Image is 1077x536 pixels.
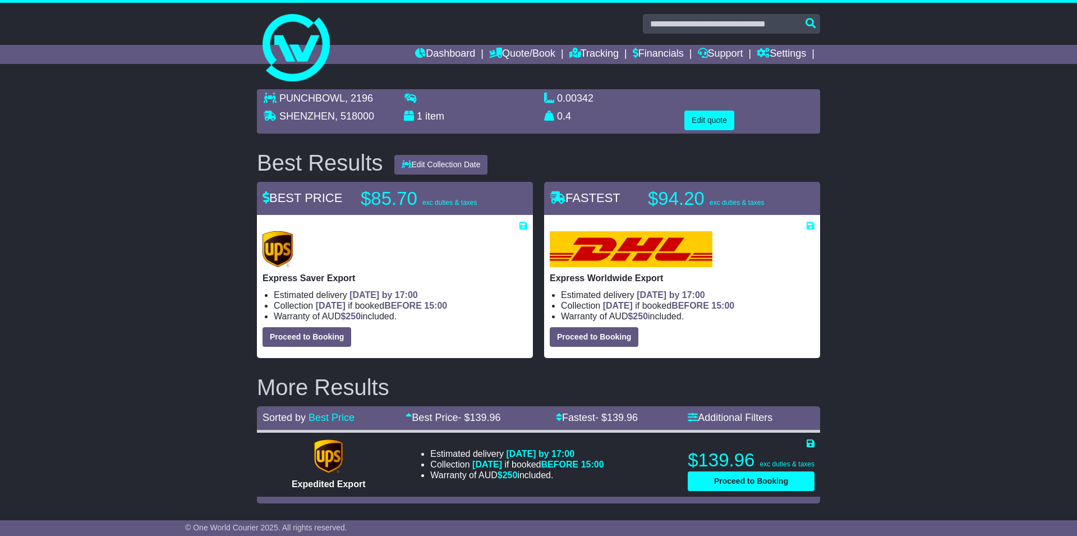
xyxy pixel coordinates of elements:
[430,470,604,480] li: Warranty of AUD included.
[757,45,806,64] a: Settings
[688,471,814,491] button: Proceed to Booking
[415,45,475,64] a: Dashboard
[557,93,593,104] span: 0.00342
[603,301,734,310] span: if booked
[470,412,500,423] span: 139.96
[349,290,418,300] span: [DATE] by 17:00
[458,412,500,423] span: - $
[507,449,575,459] span: [DATE] by 17:00
[292,479,366,489] span: Expedited Export
[340,311,361,321] span: $
[279,93,345,104] span: PUNCHBOWL
[550,273,814,283] p: Express Worldwide Export
[425,111,444,122] span: item
[557,111,571,122] span: 0.4
[595,412,638,423] span: - $
[361,187,501,210] p: $85.70
[472,460,604,469] span: if booked
[628,311,648,321] span: $
[314,439,342,473] img: UPS (new): Expedited Export
[263,412,306,423] span: Sorted by
[384,301,422,310] span: BEFORE
[430,448,604,459] li: Estimated delivery
[263,231,293,267] img: UPS (new): Express Saver Export
[263,327,351,347] button: Proceed to Booking
[251,150,389,175] div: Best Results
[561,290,814,300] li: Estimated delivery
[698,45,743,64] a: Support
[263,273,527,283] p: Express Saver Export
[711,301,734,310] span: 15:00
[309,412,355,423] a: Best Price
[688,449,814,471] p: $139.96
[417,111,422,122] span: 1
[648,187,788,210] p: $94.20
[561,300,814,311] li: Collection
[274,300,527,311] li: Collection
[430,459,604,470] li: Collection
[346,311,361,321] span: 250
[581,460,604,469] span: 15:00
[345,93,373,104] span: , 2196
[274,290,527,300] li: Estimated delivery
[503,470,518,480] span: 250
[561,311,814,322] li: Warranty of AUD included.
[489,45,555,64] a: Quote/Book
[274,311,527,322] li: Warranty of AUD included.
[633,311,648,321] span: 250
[710,199,764,207] span: exc duties & taxes
[569,45,619,64] a: Tracking
[406,412,500,423] a: Best Price- $139.96
[550,231,712,267] img: DHL: Express Worldwide Export
[637,290,705,300] span: [DATE] by 17:00
[424,301,447,310] span: 15:00
[472,460,502,469] span: [DATE]
[263,191,342,205] span: BEST PRICE
[550,327,638,347] button: Proceed to Booking
[335,111,374,122] span: , 518000
[394,155,488,175] button: Edit Collection Date
[671,301,709,310] span: BEFORE
[541,460,579,469] span: BEFORE
[422,199,477,207] span: exc duties & taxes
[684,111,734,130] button: Edit quote
[688,412,772,423] a: Additional Filters
[498,470,518,480] span: $
[316,301,346,310] span: [DATE]
[316,301,447,310] span: if booked
[279,111,335,122] span: SHENZHEN
[550,191,620,205] span: FASTEST
[603,301,633,310] span: [DATE]
[760,460,814,468] span: exc duties & taxes
[633,45,684,64] a: Financials
[185,523,347,532] span: © One World Courier 2025. All rights reserved.
[607,412,638,423] span: 139.96
[257,375,820,400] h2: More Results
[556,412,638,423] a: Fastest- $139.96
